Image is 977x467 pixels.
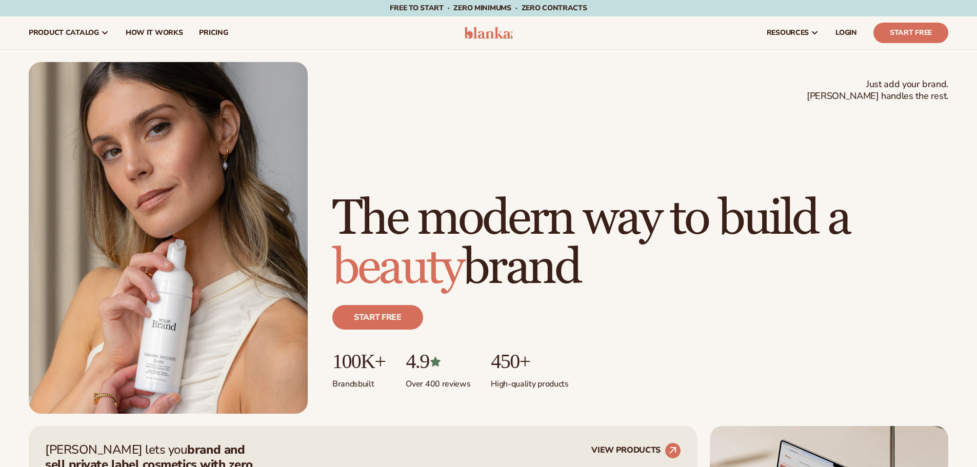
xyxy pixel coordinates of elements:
[29,62,308,414] img: Female holding tanning mousse.
[21,16,117,49] a: product catalog
[191,16,236,49] a: pricing
[464,27,513,39] img: logo
[406,350,470,373] p: 4.9
[390,3,587,13] span: Free to start · ZERO minimums · ZERO contracts
[591,442,681,459] a: VIEW PRODUCTS
[491,350,568,373] p: 450+
[767,29,809,37] span: resources
[827,16,865,49] a: LOGIN
[126,29,183,37] span: How It Works
[332,238,463,298] span: beauty
[332,305,423,330] a: Start free
[332,350,385,373] p: 100K+
[117,16,191,49] a: How It Works
[29,29,99,37] span: product catalog
[835,29,857,37] span: LOGIN
[807,78,948,103] span: Just add your brand. [PERSON_NAME] handles the rest.
[406,373,470,390] p: Over 400 reviews
[332,194,948,293] h1: The modern way to build a brand
[759,16,827,49] a: resources
[873,23,948,43] a: Start Free
[199,29,228,37] span: pricing
[332,373,385,390] p: Brands built
[491,373,568,390] p: High-quality products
